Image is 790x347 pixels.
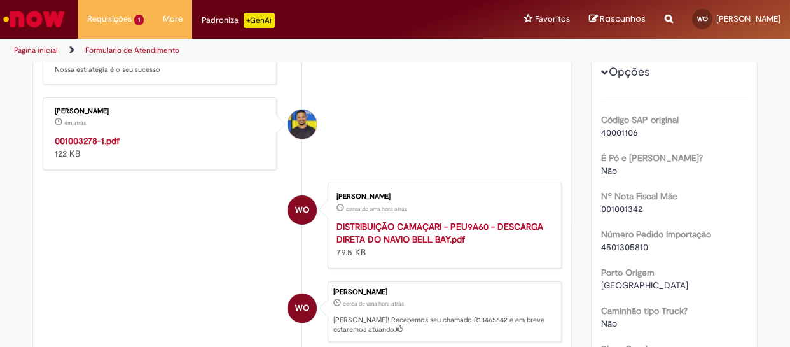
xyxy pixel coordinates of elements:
[333,315,555,335] p: [PERSON_NAME]! Recebemos seu chamado R13465642 e em breve estaremos atuando.
[288,110,317,139] div: André Junior
[163,13,183,25] span: More
[85,45,179,55] a: Formulário de Atendimento
[601,165,617,176] span: Não
[601,203,642,215] span: 001001342
[55,108,267,115] div: [PERSON_NAME]
[295,195,309,225] span: WO
[343,300,404,308] span: cerca de uma hora atrás
[55,134,267,160] div: 122 KB
[601,229,711,240] b: Número Pedido Importação
[697,15,708,23] span: WO
[295,293,309,323] span: WO
[87,13,132,25] span: Requisições
[601,267,655,278] b: Porto Origem
[601,190,677,202] b: Nº Nota Fiscal Mãe
[343,300,404,308] time: 31/08/2025 12:58:43
[64,119,86,127] time: 31/08/2025 14:10:50
[244,13,275,28] p: +GenAi
[601,280,688,291] span: [GEOGRAPHIC_DATA]
[1,6,67,32] img: ServiceNow
[336,220,548,258] div: 79.5 KB
[601,152,703,164] b: É Pó e [PERSON_NAME]?
[64,119,86,127] span: 4m atrás
[601,305,688,316] b: Caminhão tipo Truck?
[601,127,638,138] span: 40001106
[601,114,679,125] b: Código SAP original
[346,205,407,213] span: cerca de uma hora atrás
[14,45,58,55] a: Página inicial
[336,193,548,201] div: [PERSON_NAME]
[333,288,555,296] div: [PERSON_NAME]
[601,241,648,253] span: 4501305810
[55,135,120,146] a: 001003278-1.pdf
[336,221,543,245] a: DISTRIBUIÇÃO CAMAÇARI - PEU9A60 - DESCARGA DIRETA DO NAVIO BELL BAY.pdf
[43,281,562,343] li: Walter Oliveira
[288,195,317,225] div: Walter Oliveira
[589,13,646,25] a: Rascunhos
[288,294,317,323] div: Walter Oliveira
[716,13,780,24] span: [PERSON_NAME]
[535,13,570,25] span: Favoritos
[10,39,517,62] ul: Trilhas de página
[134,15,144,25] span: 1
[600,13,646,25] span: Rascunhos
[202,13,275,28] div: Padroniza
[601,318,617,329] span: Não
